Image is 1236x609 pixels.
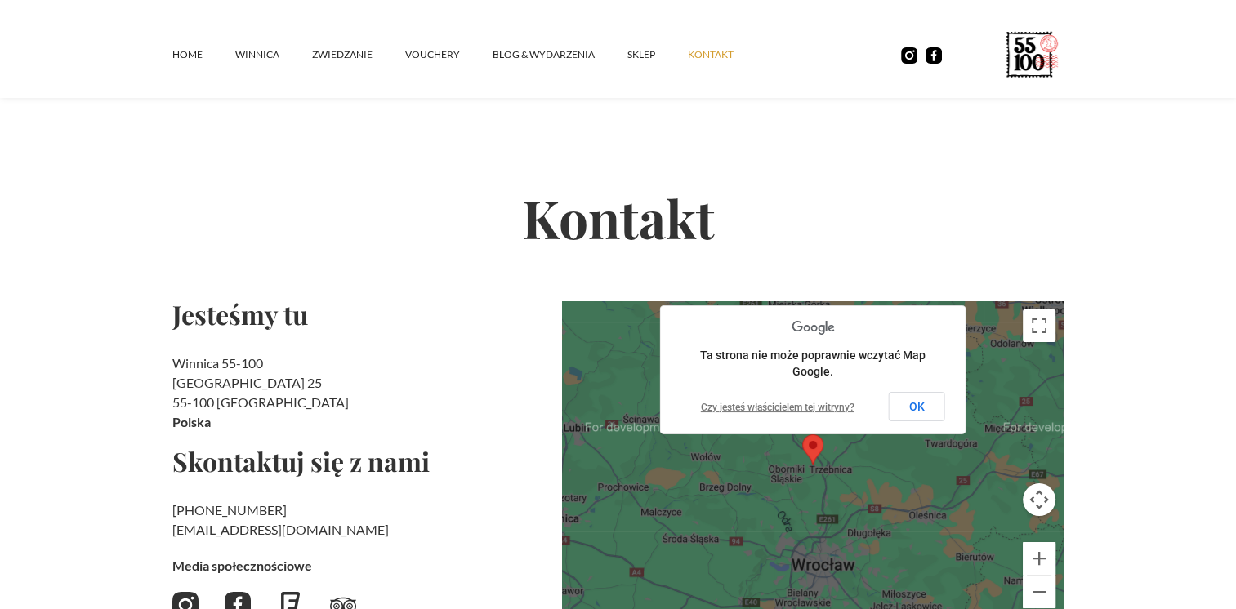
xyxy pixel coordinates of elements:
button: Pomniejsz [1023,576,1055,608]
a: kontakt [688,30,766,79]
a: Czy jesteś właścicielem tej witryny? [701,402,854,413]
h2: Kontakt [172,134,1064,301]
h2: Skontaktuj się z nami [172,448,549,474]
span: Ta strona nie może poprawnie wczytać Map Google. [700,349,926,378]
a: vouchery [405,30,493,79]
a: winnica [235,30,312,79]
strong: Media społecznościowe [172,558,312,573]
a: [PHONE_NUMBER] [172,502,287,518]
a: ZWIEDZANIE [312,30,405,79]
button: Powiększ [1023,542,1055,575]
h2: Winnica 55-100 [GEOGRAPHIC_DATA] 25 55-100 [GEOGRAPHIC_DATA] [172,353,549,432]
a: Blog & Wydarzenia [493,30,627,79]
div: Map pin [802,434,823,465]
a: Home [172,30,235,79]
strong: Polska [172,414,211,429]
a: [EMAIL_ADDRESS][DOMAIN_NAME] [172,522,389,537]
h2: Jesteśmy tu [172,301,549,327]
a: SKLEP [627,30,688,79]
button: OK [889,392,945,421]
button: Włącz widok pełnoekranowy [1023,309,1055,342]
h2: ‍ [172,500,549,540]
button: Sterowanie kamerą na mapie [1023,483,1055,516]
